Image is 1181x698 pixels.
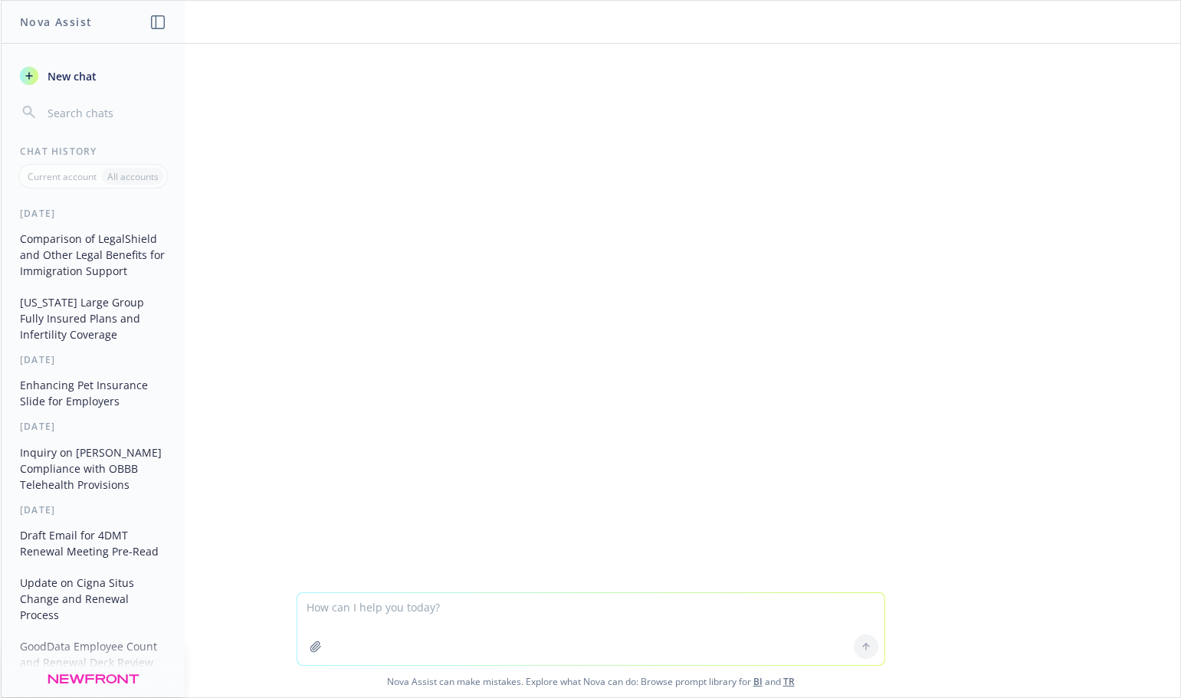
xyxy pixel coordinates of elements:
button: Draft Email for 4DMT Renewal Meeting Pre-Read [14,523,172,564]
h1: Nova Assist [20,14,92,30]
div: [DATE] [2,503,185,516]
div: [DATE] [2,681,185,694]
p: All accounts [107,170,159,183]
button: Inquiry on [PERSON_NAME] Compliance with OBBB Telehealth Provisions [14,440,172,497]
button: Update on Cigna Situs Change and Renewal Process [14,570,172,628]
div: [DATE] [2,353,185,366]
button: New chat [14,62,172,90]
button: Enhancing Pet Insurance Slide for Employers [14,372,172,414]
div: [DATE] [2,420,185,433]
p: Current account [28,170,97,183]
span: New chat [44,68,97,84]
button: Comparison of LegalShield and Other Legal Benefits for Immigration Support [14,226,172,283]
div: [DATE] [2,207,185,220]
a: BI [753,675,763,688]
span: Nova Assist can make mistakes. Explore what Nova can do: Browse prompt library for and [7,666,1174,697]
a: TR [783,675,795,688]
button: [US_STATE] Large Group Fully Insured Plans and Infertility Coverage [14,290,172,347]
div: Chat History [2,145,185,158]
input: Search chats [44,102,166,123]
button: GoodData Employee Count and Renewal Deck Review [14,634,172,675]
